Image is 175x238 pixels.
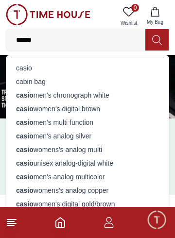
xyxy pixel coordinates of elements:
a: Home [54,217,66,228]
div: women's digital gold/brown [12,197,163,211]
div: cabin bag [12,75,163,88]
div: womens's analog copper [12,184,163,197]
span: My Bag [143,18,167,26]
span: Wishlist [117,19,141,27]
strong: casio [16,187,34,194]
strong: casio [16,200,34,208]
div: men's multi function [12,116,163,129]
strong: casio [16,159,34,167]
button: My Bag [141,4,169,29]
div: unisex analog-digital white [12,156,163,170]
img: ... [6,4,90,25]
div: men's chronograph white [12,88,163,102]
strong: casio [16,173,34,181]
div: casio [12,61,163,75]
span: 0 [131,4,139,12]
strong: casio [16,91,34,99]
strong: casio [16,146,34,153]
div: Chat Widget [146,209,168,231]
div: women's digital brown [12,102,163,116]
strong: casio [16,132,34,140]
div: men's analog silver [12,129,163,143]
div: men's analog multicolor [12,170,163,184]
strong: casio [16,119,34,126]
strong: casio [16,105,34,113]
a: 0Wishlist [117,4,141,29]
div: womens's analog multi [12,143,163,156]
